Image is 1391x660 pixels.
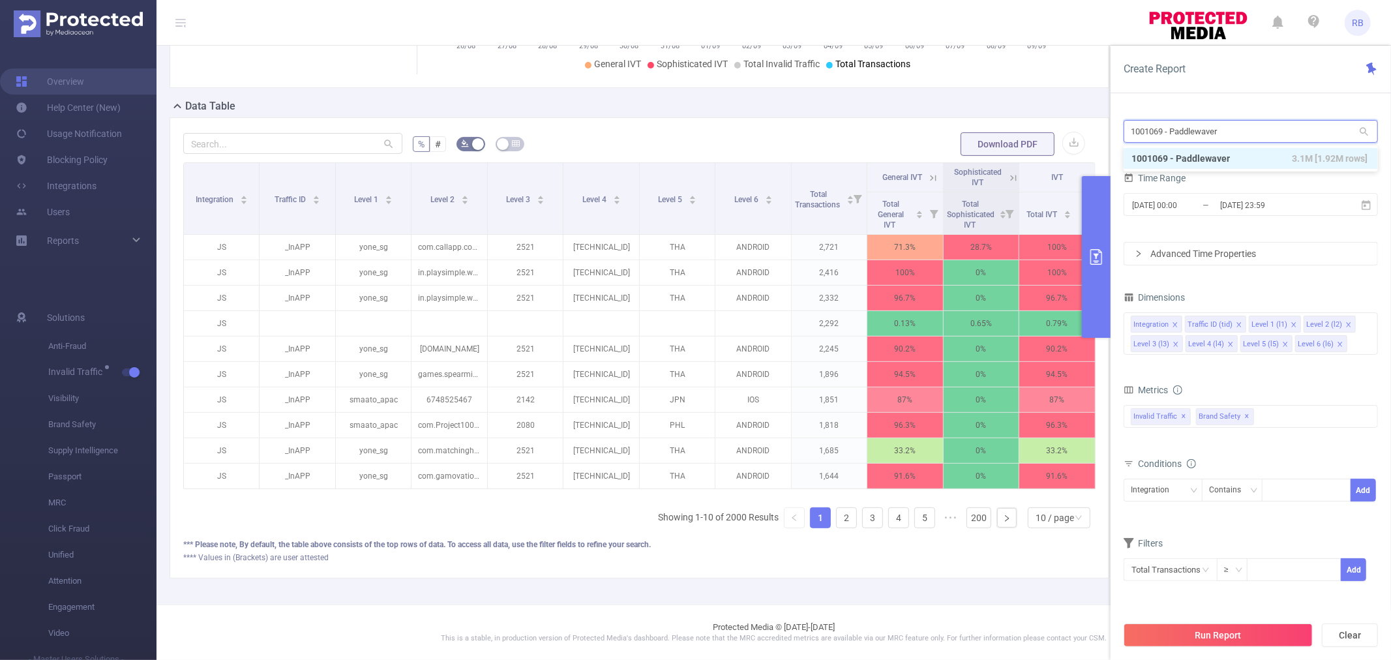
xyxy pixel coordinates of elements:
[867,464,942,488] p: 91.6%
[336,464,411,488] p: yone_sg
[1209,479,1250,501] div: Contains
[1036,508,1074,528] div: 10 / page
[944,311,1019,336] p: 0.65%
[916,213,923,217] i: icon: caret-down
[312,194,320,202] div: Sort
[184,260,259,285] p: JS
[1250,487,1258,496] i: icon: down
[915,508,935,528] a: 5
[715,464,790,488] p: ANDROID
[715,286,790,310] p: ANDROID
[1124,538,1163,548] span: Filters
[916,209,923,213] i: icon: caret-up
[411,464,486,488] p: com.gamovation.triplemahjong
[846,194,854,202] div: Sort
[16,147,108,173] a: Blocking Policy
[792,337,867,361] p: 2,245
[836,507,857,528] li: 2
[184,337,259,361] p: JS
[925,192,943,234] i: Filter menu
[944,235,1019,260] p: 28.7%
[48,490,157,516] span: MRC
[889,508,908,528] a: 4
[765,194,772,198] i: icon: caret-up
[354,195,380,204] span: Level 1
[1124,623,1313,647] button: Run Report
[461,199,468,203] i: icon: caret-down
[715,235,790,260] p: ANDROID
[1235,566,1243,575] i: icon: down
[563,235,638,260] p: [TECHNICAL_ID]
[1019,337,1095,361] p: 90.2%
[846,194,854,198] i: icon: caret-up
[792,362,867,387] p: 1,896
[1131,316,1182,333] li: Integration
[862,507,883,528] li: 3
[1000,192,1019,234] i: Filter menu
[1243,336,1279,353] div: Level 5 (l5)
[765,199,772,203] i: icon: caret-down
[944,413,1019,438] p: 0%
[1352,10,1364,36] span: RB
[1019,286,1095,310] p: 96.7%
[411,362,486,387] p: games.spearmint.tilematchhexa
[48,568,157,594] span: Attention
[48,385,157,412] span: Visibility
[563,387,638,412] p: [TECHNICAL_ID]
[185,98,235,114] h2: Data Table
[461,194,469,202] div: Sort
[1249,316,1301,333] li: Level 1 (l1)
[944,286,1019,310] p: 0%
[640,286,715,310] p: THA
[488,413,563,438] p: 2080
[1019,362,1095,387] p: 94.5%
[16,173,97,199] a: Integrations
[715,413,790,438] p: ANDROID
[47,235,79,246] span: Reports
[411,260,486,285] p: in.playsimple.wordsearch
[1064,213,1071,217] i: icon: caret-down
[1051,173,1063,182] span: IVT
[863,508,882,528] a: 3
[996,507,1017,528] li: Next Page
[563,413,638,438] p: [TECHNICAL_ID]
[184,362,259,387] p: JS
[488,464,563,488] p: 2521
[620,42,638,50] tspan: 30/08
[512,140,520,147] i: icon: table
[260,413,335,438] p: _InAPP
[689,194,696,202] div: Sort
[944,438,1019,463] p: 0%
[792,413,867,438] p: 1,818
[1188,316,1233,333] div: Traffic ID (tid)
[792,464,867,488] p: 1,644
[435,139,441,149] span: #
[48,464,157,490] span: Passport
[783,42,801,50] tspan: 03/09
[411,387,486,412] p: 6748525467
[1188,336,1224,353] div: Level 4 (l4)
[16,95,121,121] a: Help Center (New)
[1224,559,1238,580] div: ≥
[864,42,883,50] tspan: 05/09
[1135,250,1143,258] i: icon: right
[48,516,157,542] span: Click Fraud
[867,235,942,260] p: 71.3%
[411,286,486,310] p: in.playsimple.wordsearch
[1124,292,1185,303] span: Dimensions
[47,305,85,331] span: Solutions
[336,337,411,361] p: yone_sg
[184,413,259,438] p: JS
[715,260,790,285] p: ANDROID
[506,195,532,204] span: Level 3
[701,42,720,50] tspan: 01/09
[336,362,411,387] p: yone_sg
[640,464,715,488] p: THA
[563,362,638,387] p: [TECHNICAL_ID]
[14,10,143,37] img: Protected Media
[563,438,638,463] p: [TECHNICAL_ID]
[196,195,235,204] span: Integration
[1138,458,1196,469] span: Conditions
[792,438,867,463] p: 1,685
[867,413,942,438] p: 96.3%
